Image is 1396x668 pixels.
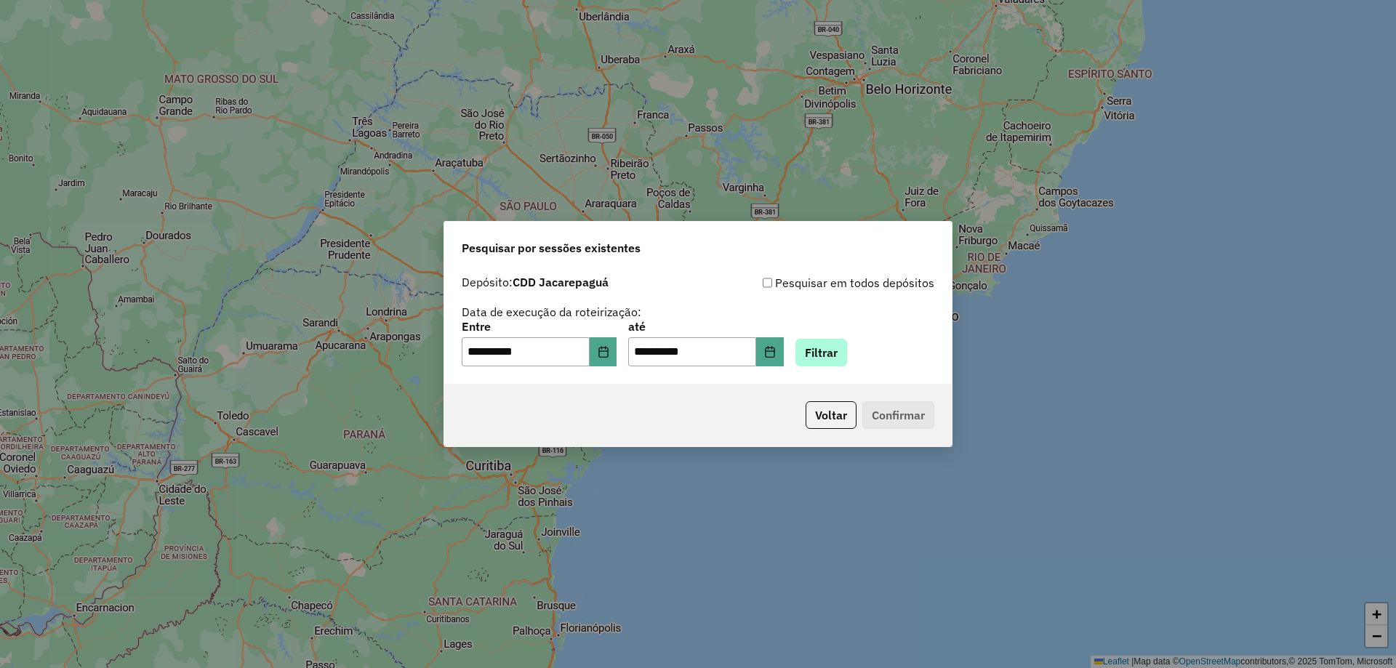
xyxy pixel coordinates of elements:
strong: CDD Jacarepaguá [513,275,609,289]
button: Voltar [806,401,857,429]
label: Data de execução da roteirização: [462,303,641,321]
span: Pesquisar por sessões existentes [462,239,641,257]
label: Entre [462,318,617,335]
label: até [628,318,783,335]
button: Filtrar [795,339,847,366]
button: Choose Date [756,337,784,366]
button: Choose Date [590,337,617,366]
label: Depósito: [462,273,609,291]
div: Pesquisar em todos depósitos [698,274,934,291]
